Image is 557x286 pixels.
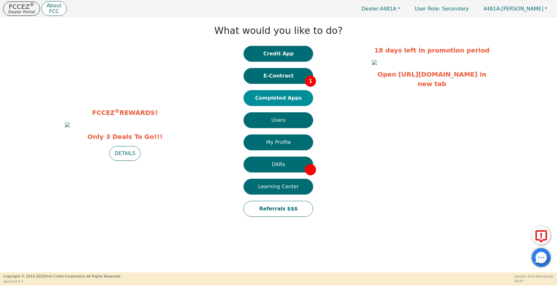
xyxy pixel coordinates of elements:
p: 18 days left in promotion period [372,46,492,55]
sup: ® [115,108,120,114]
span: 4481A [362,6,396,12]
button: DETAILS [109,146,140,161]
p: FCCEZ [8,3,35,10]
button: My Profile [244,134,313,150]
p: Version 3.2.3 [3,279,121,284]
a: User Role: Secondary [408,3,475,15]
img: 4efacac1-8c40-419b-bdad-b39afa06ebe0 [65,122,70,127]
p: FCC [46,9,61,14]
button: Completed Apps [244,90,313,106]
button: Credit App [244,46,313,62]
p: Session Time Remaining: [514,274,554,279]
span: 1 [305,76,316,87]
button: DARs [244,157,313,172]
button: Referrals $$$ [244,201,313,217]
p: 58:57 [514,279,554,283]
span: All Rights Reserved. [86,274,121,278]
img: aa39813a-ffbc-4d22-a5ef-6e2a250ca461 [372,60,377,65]
span: 4481A: [483,6,501,12]
p: FCCEZ REWARDS! [65,108,185,117]
button: FCCEZ®Dealer Portal [3,2,40,16]
span: [PERSON_NAME] [483,6,543,12]
button: Learning Center [244,179,313,195]
h1: What would you like to do? [214,25,343,36]
p: About [46,3,61,8]
span: Only 3 Deals To Go!!! [65,132,185,141]
button: Users [244,112,313,128]
p: Dealer Portal [8,10,35,14]
button: E-Contract1 [244,68,313,84]
button: AboutFCC [41,1,66,16]
p: Copyright © 2015- 2025 First Credit Corporation. [3,274,121,279]
sup: ® [30,2,34,8]
span: User Role : [415,6,440,12]
button: Report Error to FCC [532,226,551,245]
span: Dealer: [362,6,380,12]
a: Open [URL][DOMAIN_NAME] in new tab [378,71,486,88]
button: Dealer:4481A [355,4,407,14]
p: Secondary [408,3,475,15]
button: 4481A:[PERSON_NAME] [477,4,554,14]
